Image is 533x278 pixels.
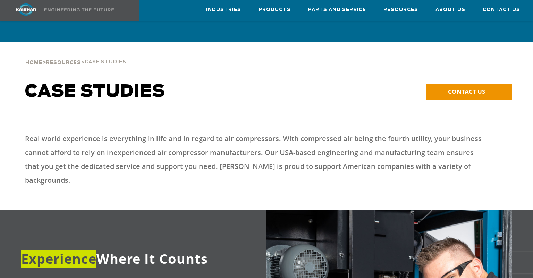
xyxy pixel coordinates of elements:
[25,42,126,68] div: > >
[206,0,241,19] a: Industries
[25,83,165,100] span: Case Studies
[25,59,42,65] a: Home
[259,0,291,19] a: Products
[25,60,42,65] span: Home
[308,0,366,19] a: Parts and Service
[435,6,465,14] span: About Us
[483,0,520,19] a: Contact Us
[46,59,81,65] a: Resources
[21,250,96,268] span: Experience
[46,60,81,65] span: Resources
[206,6,241,14] span: Industries
[383,6,418,14] span: Resources
[259,6,291,14] span: Products
[383,0,418,19] a: Resources
[21,250,208,268] span: Where It Counts
[44,8,114,11] img: Engineering the future
[435,0,465,19] a: About Us
[426,84,512,100] a: CONTACT US
[448,88,485,96] span: CONTACT US
[25,132,484,187] p: Real world experience is everything in life and in regard to air compressors. With compressed air...
[308,6,366,14] span: Parts and Service
[483,6,520,14] span: Contact Us
[85,60,126,64] span: Case Studies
